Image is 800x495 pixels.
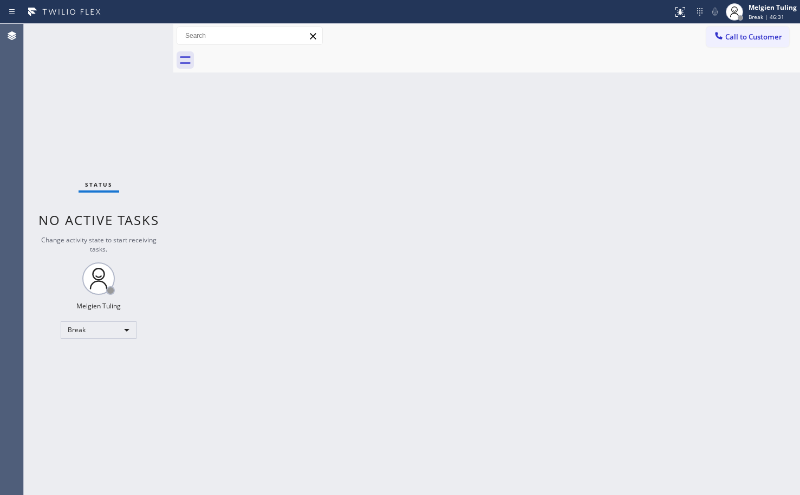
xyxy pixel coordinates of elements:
span: Call to Customer [725,32,782,42]
span: Status [85,181,113,188]
div: Melgien Tuling [76,301,121,311]
input: Search [177,27,322,44]
span: No active tasks [38,211,159,229]
span: Change activity state to start receiving tasks. [41,235,157,254]
button: Mute [707,4,723,19]
span: Break | 46:31 [749,13,784,21]
div: Break [61,321,136,339]
button: Call to Customer [706,27,789,47]
div: Melgien Tuling [749,3,797,12]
